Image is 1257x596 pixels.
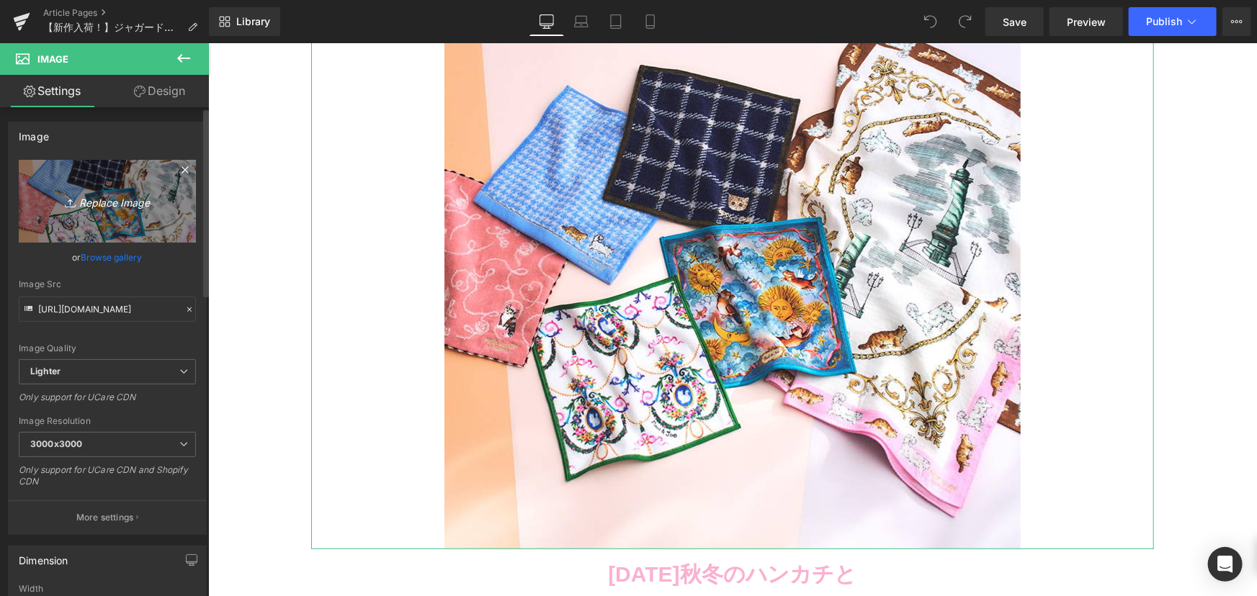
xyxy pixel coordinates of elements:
[19,250,196,265] div: or
[9,500,206,534] button: More settings
[37,53,68,65] span: Image
[81,245,143,270] a: Browse gallery
[76,511,134,524] p: More settings
[1208,547,1243,582] div: Open Intercom Messenger
[43,7,209,19] a: Article Pages
[400,519,648,543] b: [DATE]秋冬のハンカチと
[19,584,196,594] div: Width
[19,392,196,412] div: Only support for UCare CDN
[1050,7,1123,36] a: Preview
[529,7,564,36] a: Desktop
[1222,7,1251,36] button: More
[599,7,633,36] a: Tablet
[916,7,945,36] button: Undo
[30,366,61,376] b: Lighter
[951,7,980,36] button: Redo
[1003,14,1026,30] span: Save
[19,343,196,353] div: Image Quality
[633,7,668,36] a: Mobile
[19,464,196,497] div: Only support for UCare CDN and Shopify CDN
[19,546,68,566] div: Dimension
[50,192,165,210] i: Replace Image
[564,7,599,36] a: Laptop
[236,15,270,28] span: Library
[30,438,82,449] b: 3000x3000
[19,297,196,322] input: Link
[19,416,196,426] div: Image Resolution
[43,22,182,33] span: 【新作入荷！】ジャガードミニバッグ
[1146,16,1182,27] span: Publish
[107,75,212,107] a: Design
[1129,7,1217,36] button: Publish
[19,122,49,143] div: Image
[19,279,196,289] div: Image Src
[209,7,280,36] a: New Library
[1067,14,1106,30] span: Preview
